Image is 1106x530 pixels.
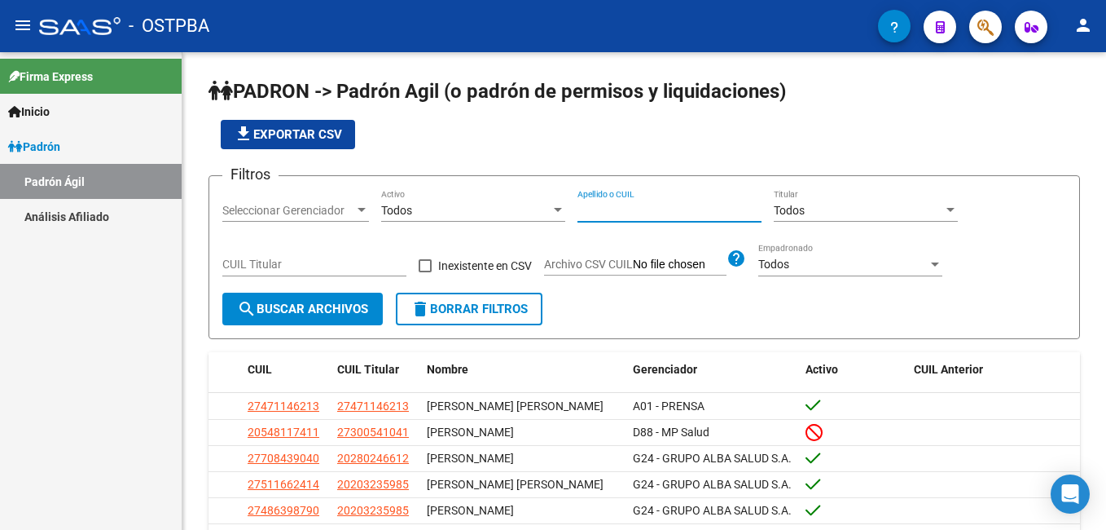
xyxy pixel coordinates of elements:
span: [PERSON_NAME] [427,426,514,439]
span: Activo [805,363,838,376]
span: Archivo CSV CUIL [544,258,633,271]
span: Nombre [427,363,468,376]
mat-icon: delete [410,299,430,319]
span: 27300541041 [337,426,409,439]
span: Firma Express [8,68,93,86]
span: Seleccionar Gerenciador [222,204,354,218]
span: [PERSON_NAME] [427,504,514,517]
span: Buscar Archivos [237,302,368,316]
span: CUIL [248,363,272,376]
datatable-header-cell: CUIL Titular [331,352,420,387]
span: [PERSON_NAME] [427,452,514,465]
span: Todos [381,204,412,217]
span: Todos [774,204,805,217]
span: G24 - GRUPO ALBA SALUD S.A. [633,478,792,491]
span: 27471146213 [337,400,409,413]
span: - OSTPBA [129,8,209,44]
span: Borrar Filtros [410,302,528,316]
datatable-header-cell: CUIL [241,352,331,387]
span: 20548117411 [248,426,319,439]
button: Exportar CSV [221,120,355,149]
input: Archivo CSV CUIL [633,258,726,272]
mat-icon: help [726,249,746,268]
span: 20203235985 [337,504,409,517]
span: CUIL Titular [337,363,399,376]
datatable-header-cell: Activo [799,352,907,387]
datatable-header-cell: Gerenciador [626,352,800,387]
span: 27511662414 [248,478,319,491]
button: Buscar Archivos [222,293,383,325]
mat-icon: person [1073,15,1093,35]
mat-icon: search [237,299,257,319]
span: Gerenciador [633,363,697,376]
span: D88 - MP Salud [633,426,709,439]
span: Padrón [8,138,60,156]
mat-icon: menu [13,15,33,35]
span: PADRON -> Padrón Agil (o padrón de permisos y liquidaciones) [208,80,786,103]
span: 20203235985 [337,478,409,491]
span: 27471146213 [248,400,319,413]
datatable-header-cell: Nombre [420,352,626,387]
mat-icon: file_download [234,124,253,144]
span: G24 - GRUPO ALBA SALUD S.A. [633,452,792,465]
span: 27708439040 [248,452,319,465]
span: G24 - GRUPO ALBA SALUD S.A. [633,504,792,517]
span: Inexistente en CSV [438,256,532,276]
span: CUIL Anterior [914,363,983,376]
span: 20280246612 [337,452,409,465]
span: 27486398790 [248,504,319,517]
span: Todos [758,258,789,271]
span: [PERSON_NAME] [PERSON_NAME] [427,478,603,491]
h3: Filtros [222,163,279,186]
span: Inicio [8,103,50,121]
datatable-header-cell: CUIL Anterior [907,352,1081,387]
span: [PERSON_NAME] [PERSON_NAME] [427,400,603,413]
span: Exportar CSV [234,127,342,142]
span: A01 - PRENSA [633,400,704,413]
button: Borrar Filtros [396,293,542,325]
div: Open Intercom Messenger [1051,475,1090,514]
